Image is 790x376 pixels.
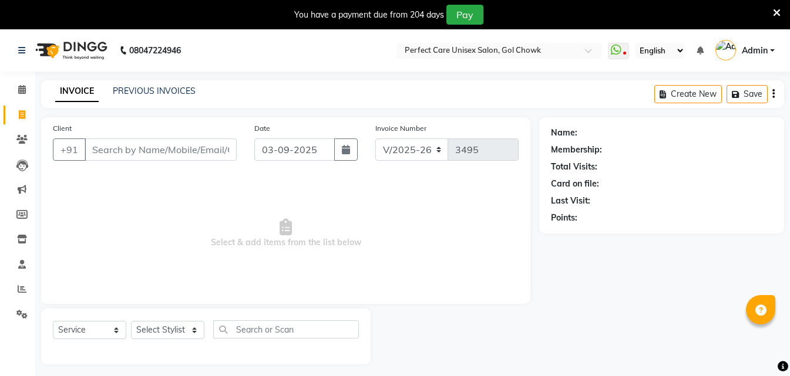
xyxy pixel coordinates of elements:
div: Card on file: [551,178,599,190]
label: Date [254,123,270,134]
button: Create New [654,85,722,103]
span: Select & add items from the list below [53,175,519,292]
img: Admin [715,40,736,60]
div: Membership: [551,144,602,156]
a: PREVIOUS INVOICES [113,86,196,96]
button: +91 [53,138,86,161]
input: Search by Name/Mobile/Email/Code [85,138,237,161]
img: logo [30,34,110,67]
a: INVOICE [55,81,99,102]
label: Invoice Number [375,123,426,134]
div: You have a payment due from 204 days [294,9,444,21]
button: Save [727,85,768,103]
label: Client [53,123,72,134]
div: Name: [551,127,577,139]
div: Last Visit: [551,195,590,207]
button: Pay [446,5,483,25]
input: Search or Scan [213,320,359,338]
b: 08047224946 [129,34,181,67]
div: Points: [551,212,577,224]
div: Total Visits: [551,161,597,173]
span: Admin [742,45,768,57]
